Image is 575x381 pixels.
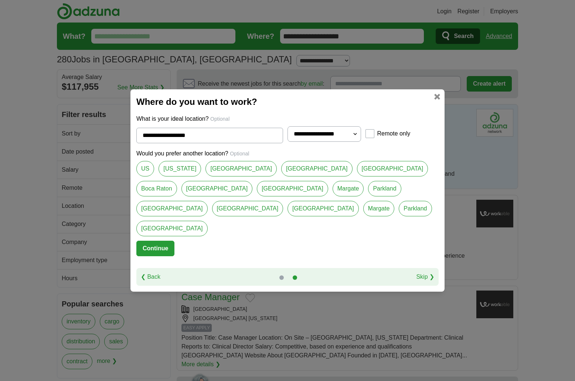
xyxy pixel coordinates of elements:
[159,161,201,176] a: [US_STATE]
[416,272,434,281] a: Skip ❯
[141,272,160,281] a: ❮ Back
[136,95,439,109] h2: Where do you want to work?
[136,221,208,236] a: [GEOGRAPHIC_DATA]
[377,129,411,138] label: Remote only
[333,181,364,196] a: Margate
[257,181,328,196] a: [GEOGRAPHIC_DATA]
[357,161,428,176] a: [GEOGRAPHIC_DATA]
[205,161,277,176] a: [GEOGRAPHIC_DATA]
[363,201,395,216] a: Margate
[181,181,253,196] a: [GEOGRAPHIC_DATA]
[368,181,401,196] a: Parkland
[136,149,439,158] p: Would you prefer another location?
[230,151,249,157] span: Optional
[136,201,208,216] a: [GEOGRAPHIC_DATA]
[136,161,154,176] a: US
[136,114,439,123] p: What is your ideal location?
[287,201,359,216] a: [GEOGRAPHIC_DATA]
[212,201,283,216] a: [GEOGRAPHIC_DATA]
[136,181,177,196] a: Boca Raton
[399,201,432,216] a: Parkland
[281,161,353,176] a: [GEOGRAPHIC_DATA]
[136,241,174,256] button: Continue
[210,116,229,122] span: Optional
